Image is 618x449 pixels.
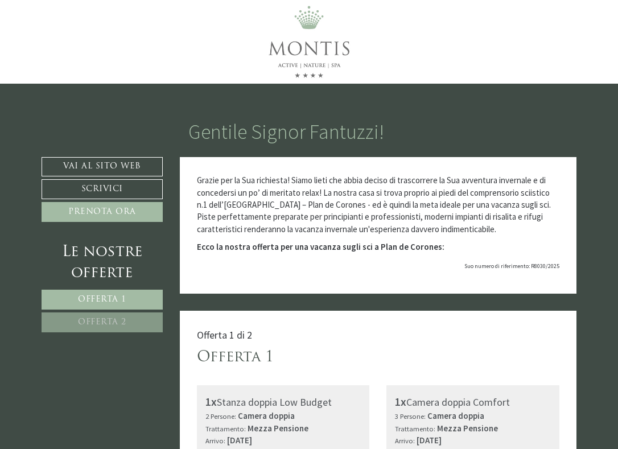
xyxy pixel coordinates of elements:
[197,241,444,252] strong: Ecco la nostra offerta per una vacanza sugli sci a Plan de Corones:
[248,423,308,434] b: Mezza Pensione
[437,423,498,434] b: Mezza Pensione
[205,424,246,433] small: Trattamento:
[42,242,163,284] div: Le nostre offerte
[395,411,426,421] small: 3 Persone:
[464,262,559,270] span: Suo numero di riferimento: R8030/2025
[188,121,384,143] h1: Gentile Signor Fantuzzi!
[417,435,442,446] b: [DATE]
[42,202,163,222] a: Prenota ora
[197,347,274,368] div: Offerta 1
[395,394,551,410] div: Camera doppia Comfort
[205,436,225,445] small: Arrivo:
[395,436,415,445] small: Arrivo:
[395,424,435,433] small: Trattamento:
[205,411,236,421] small: 2 Persone:
[395,394,406,409] b: 1x
[205,394,217,409] b: 1x
[238,410,295,421] b: Camera doppia
[227,435,252,446] b: [DATE]
[42,157,163,176] a: Vai al sito web
[205,394,361,410] div: Stanza doppia Low Budget
[427,410,484,421] b: Camera doppia
[197,328,252,341] span: Offerta 1 di 2
[197,174,560,235] p: Grazie per la Sua richiesta! Siamo lieti che abbia deciso di trascorrere la Sua avventura inverna...
[78,318,126,327] span: Offerta 2
[78,295,126,304] span: Offerta 1
[42,179,163,199] a: Scrivici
